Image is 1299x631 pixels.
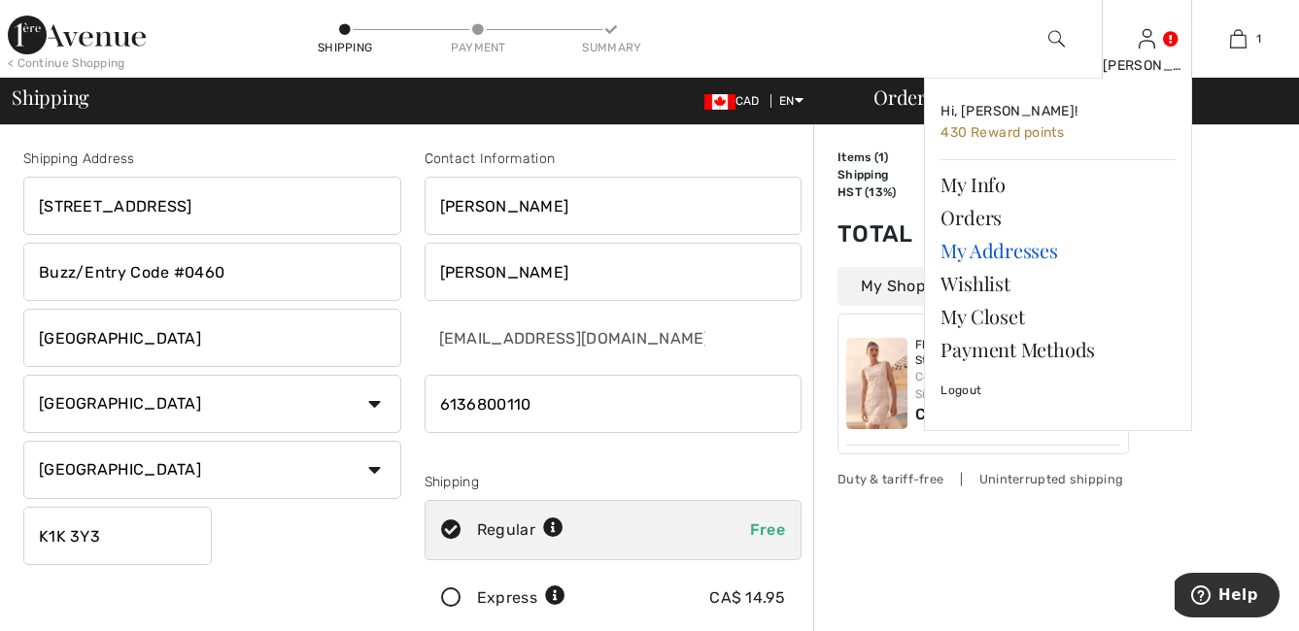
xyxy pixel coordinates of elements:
img: My Bag [1230,27,1247,50]
td: Total [838,201,941,267]
div: Shipping [425,472,803,492]
span: 1 [1256,30,1261,48]
div: Payment [449,39,507,56]
td: HST (13%) [838,183,941,201]
div: [PERSON_NAME] [1103,55,1192,76]
input: E-mail [425,309,707,367]
a: 1 [1193,27,1282,50]
div: Shipping Address [23,149,401,169]
div: Shipping [316,39,374,56]
span: 1 [878,150,884,164]
div: Regular [477,518,564,542]
a: Wishlist [940,267,1176,300]
span: Free [750,520,785,539]
img: 1ère Avenue [8,16,146,54]
div: Order Summary [850,87,1287,107]
div: Summary [582,39,640,56]
span: Shipping [12,87,89,107]
a: Payment Methods [940,333,1176,366]
td: Shipping [838,166,941,183]
a: Orders [940,201,1176,234]
div: Duty & tariff-free | Uninterrupted shipping [838,470,1129,488]
input: First name [425,177,803,235]
img: search the website [1048,27,1065,50]
td: Items ( ) [838,149,941,166]
div: My Shopping Bag (1 Item) [838,267,1129,306]
span: Hi, [PERSON_NAME]! [940,103,1077,119]
img: Canadian Dollar [704,94,735,110]
div: CA$ 14.95 [709,586,785,610]
div: < Continue Shopping [8,54,125,72]
a: My Closet [940,300,1176,333]
span: CAD [704,94,768,108]
a: My Info [940,168,1176,201]
a: Hi, [PERSON_NAME]! 430 Reward points [940,94,1176,151]
input: Mobile [425,375,803,433]
input: Address line 1 [23,177,401,235]
img: Floral Knee-Length Dress Style 251525 [846,338,907,429]
a: Sign In [1139,29,1155,48]
input: Last name [425,243,803,301]
div: Express [477,586,565,610]
a: My Addresses [940,234,1176,267]
span: EN [779,94,803,108]
img: My Info [1139,27,1155,50]
div: Contact Information [425,149,803,169]
input: Zip/Postal Code [23,507,212,565]
input: City [23,309,401,367]
iframe: Opens a widget where you can find more information [1175,573,1280,621]
span: 430 Reward points [940,124,1064,141]
input: Address line 2 [23,243,401,301]
a: Logout [940,366,1176,415]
